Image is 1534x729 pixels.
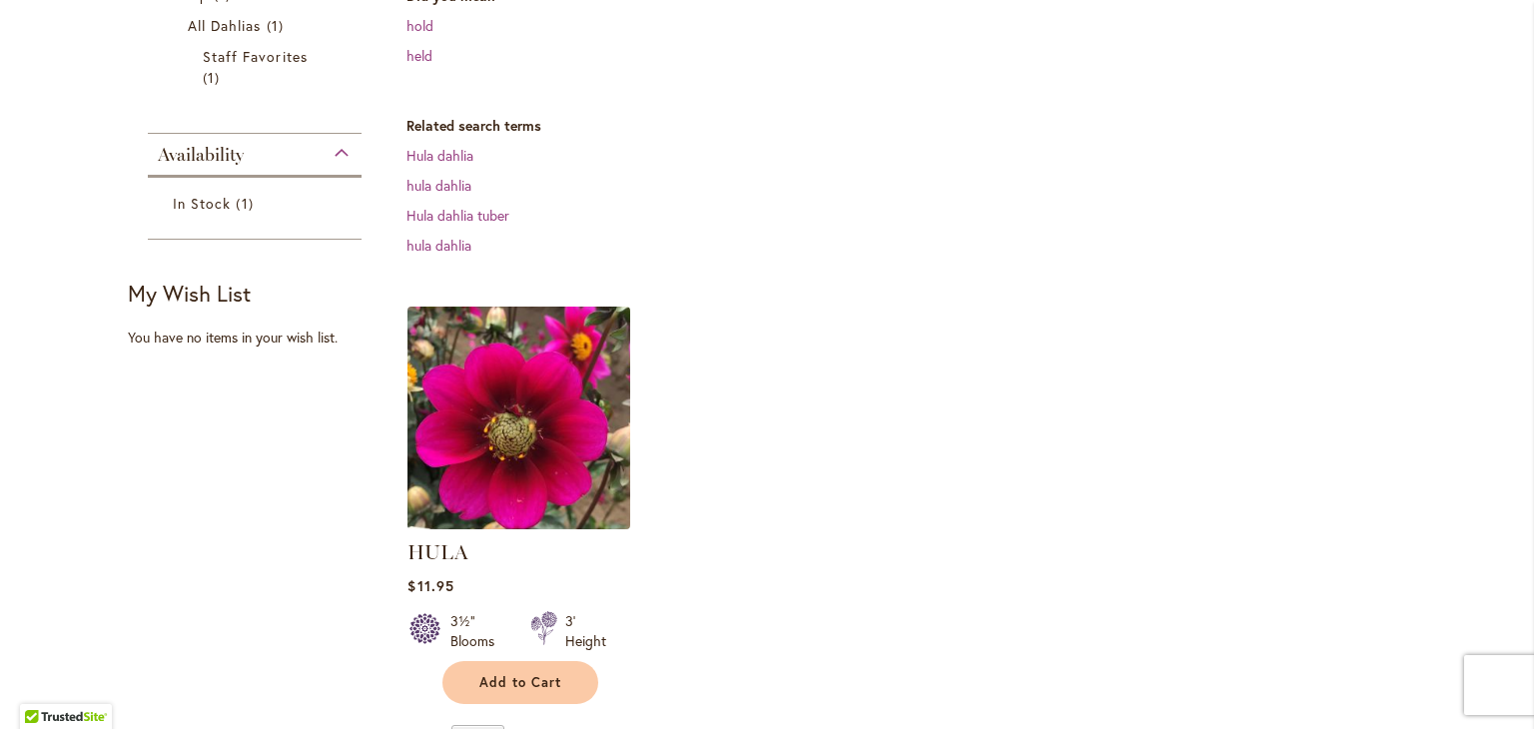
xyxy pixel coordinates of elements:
a: In Stock 1 [173,193,342,214]
button: Add to Cart [442,661,598,704]
iframe: Launch Accessibility Center [15,658,71,714]
a: HULA [407,514,630,533]
strong: My Wish List [128,279,251,308]
a: hula dahlia [406,176,471,195]
a: hold [406,16,433,35]
img: HULA [402,301,636,534]
span: $11.95 [407,576,453,595]
a: Staff Favorites [203,46,312,88]
span: In Stock [173,194,231,213]
dt: Related search terms [406,116,1406,136]
span: All Dahlias [188,16,262,35]
span: 1 [203,67,225,88]
a: held [406,46,432,65]
span: 1 [236,193,258,214]
div: 3½" Blooms [450,611,506,651]
span: 1 [267,15,289,36]
div: You have no items in your wish list. [128,328,394,348]
span: Add to Cart [479,674,561,691]
a: All Dahlias [188,15,327,36]
a: Hula dahlia tuber [406,206,509,225]
a: hula dahlia [406,236,471,255]
span: Staff Favorites [203,47,308,66]
span: Availability [158,144,244,166]
a: Hula dahlia [406,146,473,165]
div: 3' Height [565,611,606,651]
a: HULA [407,540,468,564]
